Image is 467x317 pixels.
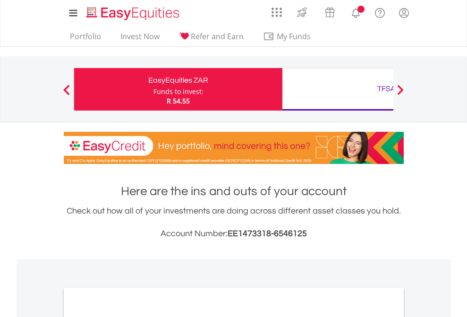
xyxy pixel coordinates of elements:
div: Funds to invest: [153,87,204,96]
a: Vouchers [316,2,344,20]
span: EE1473318-6546125 [228,229,307,238]
h3: Account Number: [64,227,404,240]
span: R 54.55 [167,96,190,105]
a: My Profile [392,2,416,23]
a: Home page [83,2,183,21]
div: Check out how all of your investments are doing across different asset classes you hold. [64,205,404,240]
a: Portfolio [66,32,105,46]
span: Refer and Earn [191,31,244,42]
div: EasyEquities ZAR [80,74,277,87]
a: Invest Now [117,32,163,46]
img: vouchers-v2.svg [322,5,338,20]
button: Previous [57,89,76,99]
button: Next [391,89,410,99]
a: Refer and Earn [175,32,247,46]
span: My Funds [263,30,325,43]
a: AppsGrid [265,2,288,17]
img: grid-menu-icon.svg [272,7,282,17]
img: EasyEquities_Logo.png [85,6,183,21]
a: Notifications [344,2,368,21]
a: FAQ's and Support [368,2,392,21]
img: thrive-v2.svg [294,5,310,20]
img: EasyCredit Promotion Banner [64,132,404,164]
h1: Here are the ins and outs of your account [64,183,404,200]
